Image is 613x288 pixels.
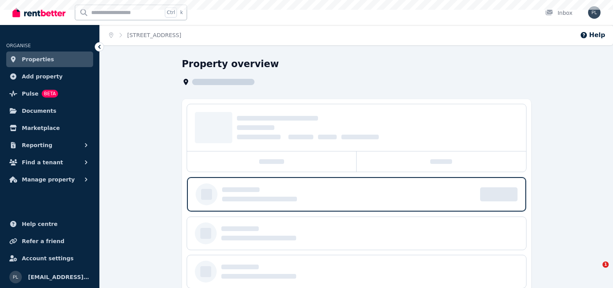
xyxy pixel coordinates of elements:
a: Account settings [6,251,93,266]
span: Pulse [22,89,39,98]
span: Manage property [22,175,75,184]
a: Properties [6,52,93,67]
button: Help [580,30,605,40]
a: PulseBETA [6,86,93,101]
h1: Property overview [182,58,279,70]
span: [EMAIL_ADDRESS][DOMAIN_NAME] [28,272,90,282]
img: plmarkt@gmail.com [9,271,22,283]
span: ORGANISE [6,43,31,48]
span: 1 [602,261,609,268]
a: Marketplace [6,120,93,136]
span: Ctrl [165,7,177,18]
span: k [180,9,183,16]
img: plmarkt@gmail.com [588,6,601,19]
span: Marketplace [22,123,60,133]
button: Manage property [6,172,93,187]
a: [STREET_ADDRESS] [127,32,182,38]
a: Add property [6,69,93,84]
span: Add property [22,72,63,81]
span: Find a tenant [22,158,63,167]
span: Properties [22,55,54,64]
div: Inbox [545,9,572,17]
img: RentBetter [12,7,65,18]
span: Account settings [22,254,74,263]
a: Documents [6,103,93,119]
span: Reporting [22,140,52,150]
span: Help centre [22,219,58,229]
a: Refer a friend [6,233,93,249]
span: Refer a friend [22,236,64,246]
nav: Breadcrumb [100,25,191,45]
a: Help centre [6,216,93,232]
span: BETA [42,90,58,98]
span: Documents [22,106,57,116]
iframe: Intercom live chat [587,261,605,280]
button: Reporting [6,137,93,153]
button: Find a tenant [6,155,93,170]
